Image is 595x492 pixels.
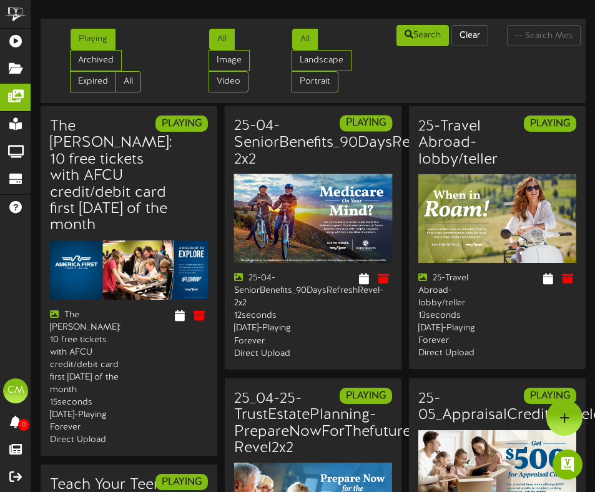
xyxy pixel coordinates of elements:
[418,322,488,347] div: [DATE] - Playing Forever
[50,396,119,409] div: 15 seconds
[418,310,488,322] div: 13 seconds
[50,119,172,234] h3: The [PERSON_NAME]: 10 free tickets with AFCU credit/debit card first [DATE] of the month
[50,434,119,446] div: Direct Upload
[50,409,119,434] div: [DATE] - Playing Forever
[162,476,202,488] strong: PLAYING
[346,390,386,401] strong: PLAYING
[418,174,576,263] img: 126f372f-75f8-4635-93e2-5c3e8d1eb03c.png
[292,50,352,71] a: Landscape
[530,390,570,401] strong: PLAYING
[234,174,392,263] img: 98928c9d-b4da-4eb2-b49b-91f0afd61885.png
[50,309,119,396] div: The [PERSON_NAME]: 10 free tickets with AFCU credit/debit card first [DATE] of the month
[418,119,498,168] h3: 25-Travel Abroad-lobby/teller
[50,240,208,300] img: 66e518ac-ecc4-42fa-9790-ab2c23b314f821_theleonardo_revel_3x2.jpg
[209,29,235,50] a: All
[116,71,141,92] a: All
[553,450,583,480] div: Open Intercom Messenger
[530,118,570,129] strong: PLAYING
[209,50,250,71] a: Image
[234,118,488,167] h3: 25-04-SeniorBenefits_90DaysRefreshRevel-2x2
[234,391,417,457] h3: 25_04-25-TrustEstatePlanning-PrepareNowForThefuture-Revel2x2
[209,71,248,92] a: Video
[507,25,581,46] input: -- Search Messages by Name --
[234,310,304,323] div: 12 seconds
[234,273,304,310] div: 25-04-SeniorBenefits_90DaysRefreshRevel-2x2
[234,348,304,360] div: Direct Upload
[70,50,122,71] a: Archived
[71,29,116,50] a: Playing
[234,323,304,348] div: [DATE] - Playing Forever
[3,378,28,403] div: CM
[418,347,488,360] div: Direct Upload
[18,419,29,431] span: 0
[396,25,449,46] button: Search
[292,29,318,50] a: All
[292,71,338,92] a: Portrait
[70,71,116,92] a: Expired
[451,25,488,46] button: Clear
[346,117,386,129] strong: PLAYING
[162,118,202,129] strong: PLAYING
[418,272,488,310] div: 25-Travel Abroad-lobby/teller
